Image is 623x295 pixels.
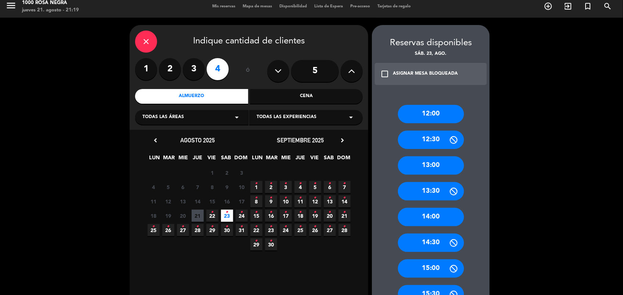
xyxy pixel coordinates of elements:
span: 4 [294,181,307,193]
span: 29 [250,238,262,250]
span: Todas las experiencias [257,114,316,121]
span: 21 [338,210,351,222]
span: 20 [324,210,336,222]
label: 4 [207,58,229,80]
span: 10 [280,195,292,207]
i: • [255,206,258,218]
i: • [226,206,228,218]
span: 11 [294,195,307,207]
span: DOM [235,153,247,166]
i: • [285,206,287,218]
span: SAB [220,153,232,166]
i: • [270,221,272,232]
span: Lista de Espera [311,4,347,8]
div: 15:00 [398,259,464,278]
span: 15 [250,210,262,222]
i: • [299,206,302,218]
i: • [329,192,331,204]
span: 24 [236,210,248,222]
i: • [314,206,316,218]
span: JUE [294,153,307,166]
label: 1 [135,58,157,80]
span: 22 [206,210,218,222]
i: add_circle_outline [544,2,553,11]
span: Mis reservas [209,4,239,8]
span: 17 [236,195,248,207]
span: LUN [251,153,264,166]
span: MIE [280,153,292,166]
i: search [603,2,612,11]
span: 24 [280,224,292,236]
span: 28 [192,224,204,236]
i: • [314,221,316,232]
span: 1 [250,181,262,193]
span: 3 [280,181,292,193]
span: 3 [236,167,248,179]
i: check_box_outline_blank [380,70,389,78]
span: 16 [221,195,233,207]
div: 14:30 [398,234,464,252]
span: 30 [221,224,233,236]
label: 3 [183,58,205,80]
span: 31 [236,224,248,236]
span: 9 [265,195,277,207]
i: close [142,37,151,46]
span: 30 [265,238,277,250]
i: • [255,178,258,189]
span: 29 [206,224,218,236]
i: • [167,221,170,232]
div: 13:00 [398,156,464,175]
span: 23 [265,224,277,236]
div: ASIGNAR MESA BLOQUEADA [393,70,458,78]
span: 14 [338,195,351,207]
i: • [255,235,258,247]
span: VIE [206,153,218,166]
span: 5 [309,181,321,193]
i: • [255,221,258,232]
span: 17 [280,210,292,222]
span: 11 [148,195,160,207]
span: 18 [294,210,307,222]
i: • [343,192,346,204]
span: Disponibilidad [276,4,311,8]
i: • [329,178,331,189]
span: 20 [177,210,189,222]
i: chevron_right [338,136,346,144]
span: JUE [192,153,204,166]
i: • [299,192,302,204]
div: 13:30 [398,182,464,200]
div: 12:00 [398,105,464,123]
i: • [329,221,331,232]
span: SAB [323,153,335,166]
span: 6 [177,181,189,193]
i: arrow_drop_down [232,113,241,122]
i: • [314,192,316,204]
div: 12:30 [398,131,464,149]
i: • [299,221,302,232]
i: • [255,192,258,204]
i: • [196,221,199,232]
div: Indique cantidad de clientes [135,31,363,53]
div: ó [236,58,260,84]
span: 16 [265,210,277,222]
span: 26 [309,224,321,236]
span: 1 [206,167,218,179]
span: 13 [177,195,189,207]
span: 12 [162,195,174,207]
span: 27 [324,224,336,236]
span: 25 [294,224,307,236]
i: • [211,206,214,218]
span: Pre-acceso [347,4,374,8]
span: 27 [177,224,189,236]
span: VIE [309,153,321,166]
i: • [240,206,243,218]
div: Reservas disponibles [372,36,490,50]
span: 7 [192,181,204,193]
div: Almuerzo [135,89,248,104]
div: Cena [250,89,363,104]
i: • [211,221,214,232]
span: LUN [149,153,161,166]
i: • [270,206,272,218]
i: • [285,178,287,189]
i: • [270,192,272,204]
